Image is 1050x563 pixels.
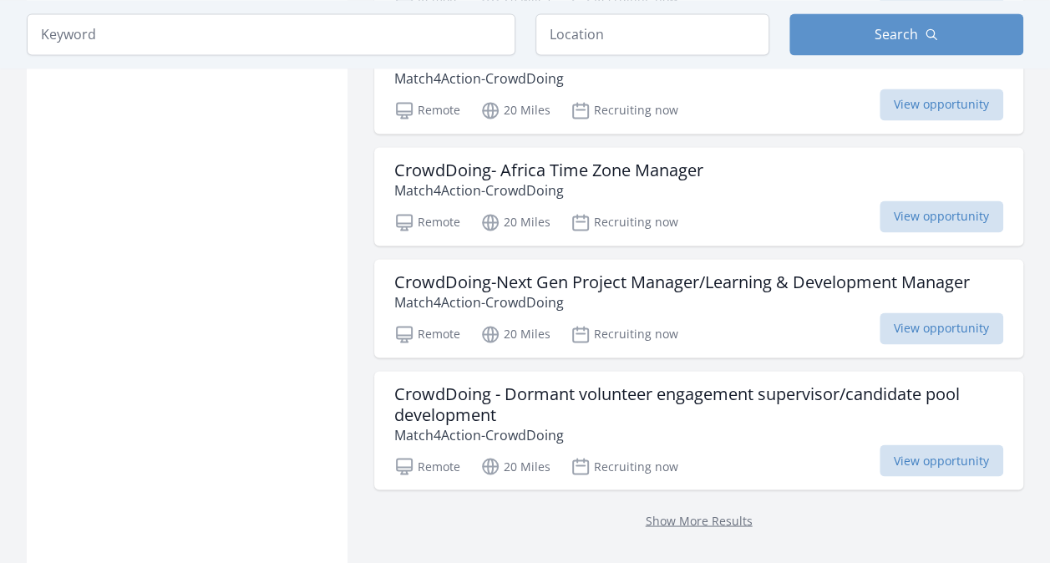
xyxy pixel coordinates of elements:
p: Remote [394,212,460,232]
p: 20 Miles [480,324,550,344]
p: Match4Action-CrowdDoing [394,68,828,89]
p: Remote [394,324,460,344]
h3: CrowdDoing- Africa Time Zone Manager [394,160,703,180]
a: CrowdDoing- Africa Time Zone Manager Match4Action-CrowdDoing Remote 20 Miles Recruiting now View ... [374,147,1023,246]
span: View opportunity [880,312,1003,344]
input: Location [535,13,769,55]
input: Keyword [27,13,515,55]
p: Match4Action-CrowdDoing [394,292,970,312]
a: Show More Results [646,512,753,528]
p: Remote [394,456,460,476]
p: Recruiting now [571,456,678,476]
a: CrowdDoing- [GEOGRAPHIC_DATA] Time Zone Manager Match4Action-CrowdDoing Remote 20 Miles Recruitin... [374,35,1023,134]
span: View opportunity [880,444,1003,476]
p: Match4Action-CrowdDoing [394,424,1003,444]
span: View opportunity [880,89,1003,120]
button: Search [789,13,1023,55]
p: 20 Miles [480,212,550,232]
a: CrowdDoing-Next Gen Project Manager/Learning & Development Manager Match4Action-CrowdDoing Remote... [374,259,1023,358]
span: View opportunity [880,200,1003,232]
p: 20 Miles [480,456,550,476]
p: Recruiting now [571,100,678,120]
p: Remote [394,100,460,120]
span: Search [875,24,918,44]
p: Recruiting now [571,324,678,344]
h3: CrowdDoing-Next Gen Project Manager/Learning & Development Manager [394,272,970,292]
p: 20 Miles [480,100,550,120]
h3: CrowdDoing - Dormant volunteer engagement supervisor/candidate pool development [394,384,1003,424]
a: CrowdDoing - Dormant volunteer engagement supervisor/candidate pool development Match4Action-Crow... [374,371,1023,489]
p: Match4Action-CrowdDoing [394,180,703,200]
h3: CrowdDoing- [GEOGRAPHIC_DATA] Time Zone Manager [394,48,828,68]
p: Recruiting now [571,212,678,232]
